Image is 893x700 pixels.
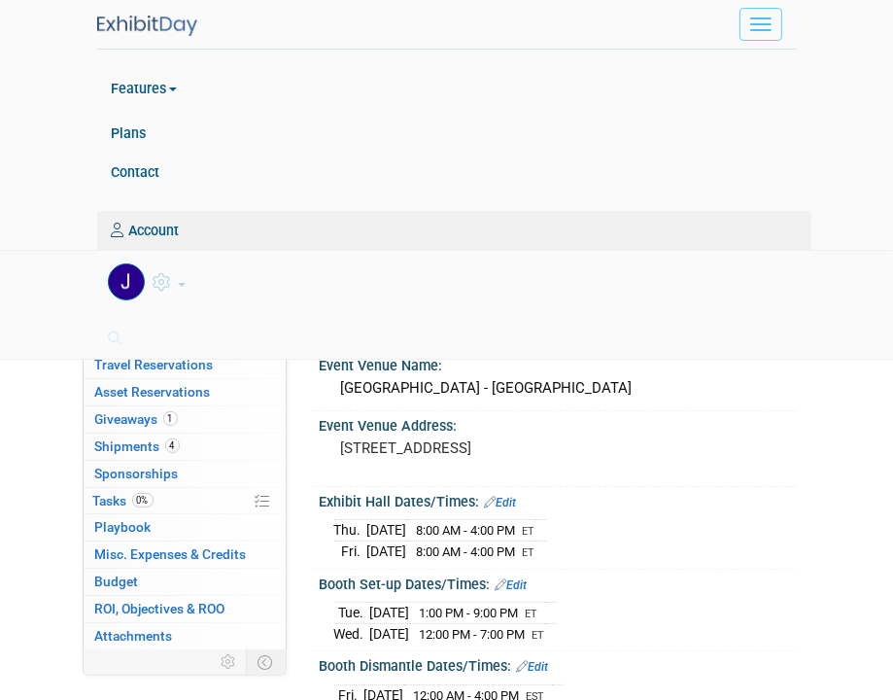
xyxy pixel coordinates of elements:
[84,352,286,378] a: Travel Reservations
[334,623,370,644] td: Wed.
[367,542,407,562] td: [DATE]
[523,525,535,538] span: ET
[97,153,811,192] a: Contact
[334,603,370,624] td: Tue.
[95,384,211,400] span: Asset Reservations
[496,578,528,592] a: Edit
[97,114,811,153] a: Plans
[334,520,367,542] td: Thu.
[420,606,519,620] span: 1:00 PM - 9:00 PM
[417,544,516,559] span: 8:00 AM - 4:00 PM
[523,546,535,559] span: ET
[420,627,526,642] span: 12:00 PM - 7:00 PM
[370,623,410,644] td: [DATE]
[97,66,811,114] a: Features
[95,546,247,562] span: Misc. Expenses & Credits
[93,493,154,508] span: Tasks
[95,411,178,427] span: Giveaways
[163,411,178,426] span: 1
[95,438,180,454] span: Shipments
[95,574,139,589] span: Budget
[320,351,797,375] div: Event Venue Name:
[84,596,286,622] a: ROI, Objectives & ROO
[526,608,538,620] span: ET
[341,439,775,457] pre: [STREET_ADDRESS]
[97,211,811,250] a: Account
[132,493,154,507] span: 0%
[213,649,247,675] td: Personalize Event Tab Strip
[84,461,286,487] a: Sponsorships
[246,649,286,675] td: Toggle Event Tabs
[485,496,517,509] a: Edit
[95,357,214,372] span: Travel Reservations
[84,406,286,433] a: Giveaways1
[517,660,549,674] a: Edit
[84,623,286,649] a: Attachments
[370,603,410,624] td: [DATE]
[84,569,286,595] a: Budget
[84,434,286,460] a: Shipments4
[165,438,180,453] span: 4
[320,570,797,595] div: Booth Set-up Dates/Times:
[95,628,173,644] span: Attachments
[739,8,782,41] button: Menu
[532,629,545,642] span: ET
[84,542,286,568] a: Misc. Expenses & Credits
[84,379,286,405] a: Asset Reservations
[320,651,797,677] div: Booth Dismantle Dates/Times:
[95,519,152,535] span: Playbook
[108,263,145,300] img: Jaclyn Roberts
[334,542,367,562] td: Fri.
[417,523,516,538] span: 8:00 AM - 4:00 PM
[95,466,179,481] span: Sponsorships
[334,373,782,403] div: [GEOGRAPHIC_DATA] - [GEOGRAPHIC_DATA]
[97,16,197,36] img: ExhibitDay
[320,487,797,512] div: Exhibit Hall Dates/Times:
[320,411,797,436] div: Event Venue Address:
[95,601,225,616] span: ROI, Objectives & ROO
[84,514,286,541] a: Playbook
[84,488,286,514] a: Tasks0%
[367,520,407,542] td: [DATE]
